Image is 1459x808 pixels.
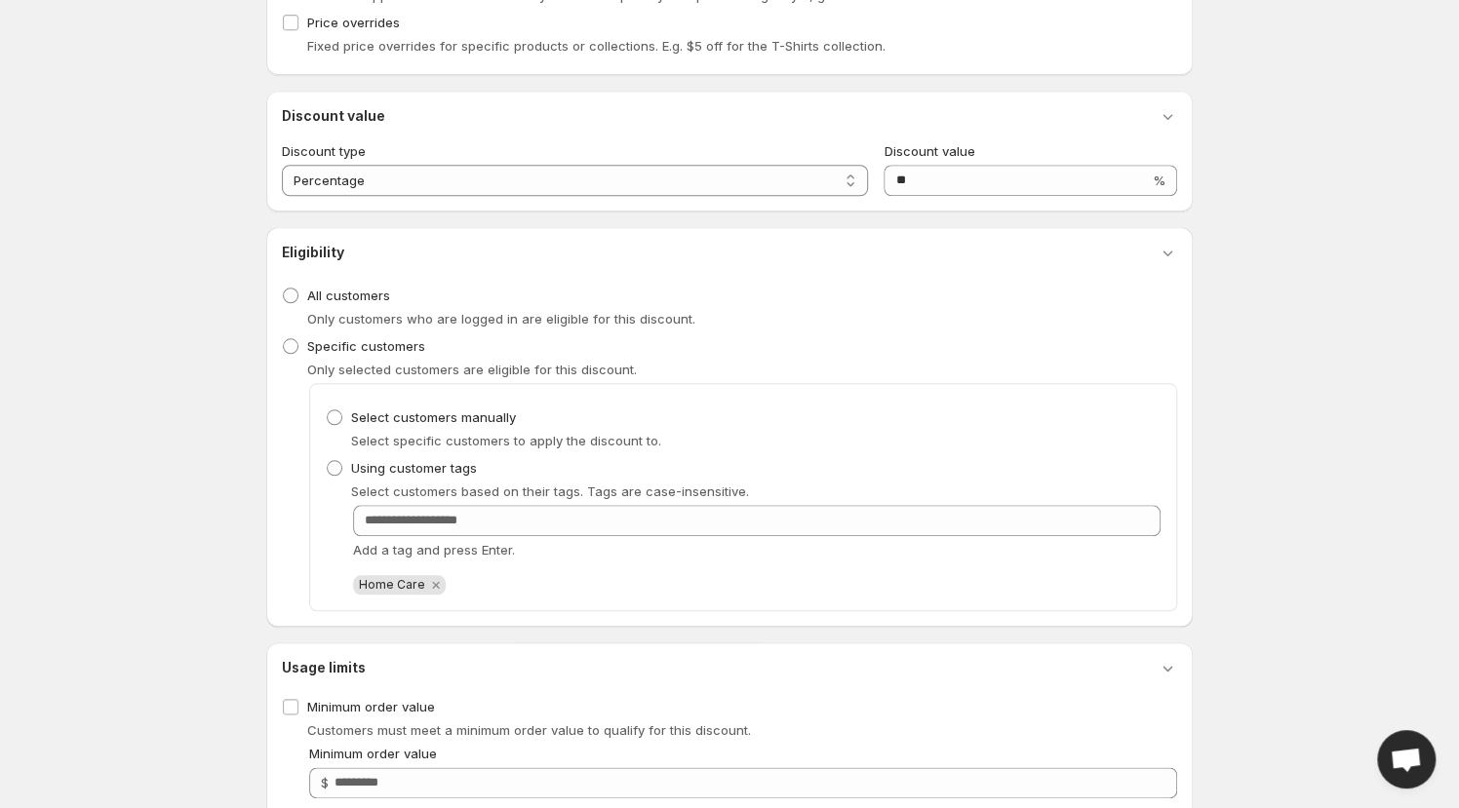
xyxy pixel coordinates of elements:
span: All customers [307,288,390,303]
span: Minimum order value [309,746,437,761]
span: Specific customers [307,338,425,354]
span: Customers must meet a minimum order value to qualify for this discount. [307,722,751,738]
span: Minimum order value [307,699,435,714]
span: Discount value [884,143,974,159]
button: Remove Home Care [427,576,445,594]
span: Discount type [282,143,366,159]
span: % [1153,173,1165,188]
span: Home Care [359,577,425,592]
span: $ [321,775,329,790]
span: Using customer tags [351,460,477,476]
span: Add a tag and press Enter. [353,542,515,558]
span: Only selected customers are eligible for this discount. [307,362,637,377]
h3: Discount value [282,106,385,126]
h3: Usage limits [282,658,366,677]
span: Only customers who are logged in are eligible for this discount. [307,311,695,327]
span: Select specific customers to apply the discount to. [351,433,661,448]
h3: Eligibility [282,243,344,262]
span: Fixed price overrides for specific products or collections. E.g. $5 off for the T-Shirts collection. [307,38,886,54]
div: Open chat [1377,730,1436,789]
span: Price overrides [307,15,400,30]
span: Select customers based on their tags. Tags are case-insensitive. [351,483,749,499]
span: Select customers manually [351,409,516,425]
